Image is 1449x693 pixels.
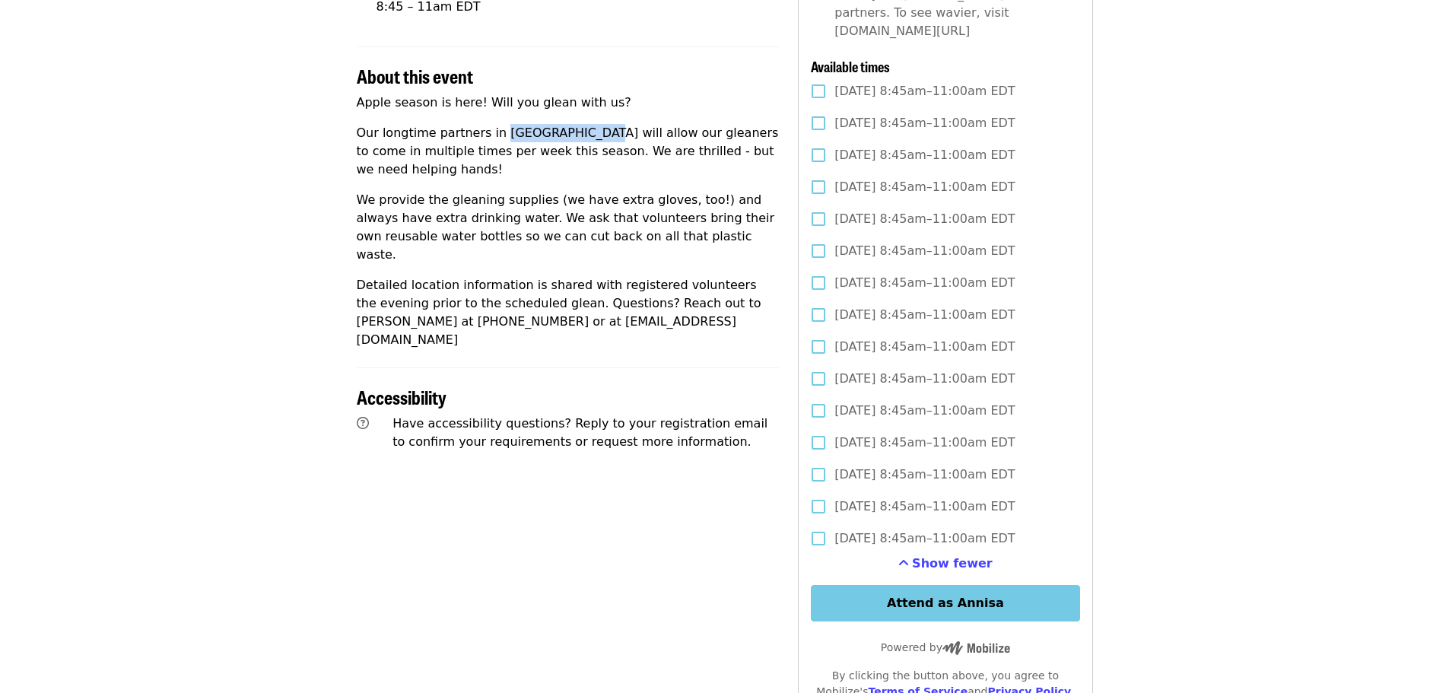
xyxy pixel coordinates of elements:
p: Apple season is here! Will you glean with us? [357,94,780,112]
span: [DATE] 8:45am–11:00am EDT [834,370,1015,388]
span: Powered by [881,641,1010,653]
span: [DATE] 8:45am–11:00am EDT [834,274,1015,292]
span: [DATE] 8:45am–11:00am EDT [834,242,1015,260]
span: [DATE] 8:45am–11:00am EDT [834,146,1015,164]
img: Powered by Mobilize [942,641,1010,655]
span: [DATE] 8:45am–11:00am EDT [834,82,1015,100]
span: [DATE] 8:45am–11:00am EDT [834,178,1015,196]
span: [DATE] 8:45am–11:00am EDT [834,529,1015,548]
span: [DATE] 8:45am–11:00am EDT [834,306,1015,324]
span: Accessibility [357,383,446,410]
p: Detailed location information is shared with registered volunteers the evening prior to the sched... [357,276,780,349]
span: [DATE] 8:45am–11:00am EDT [834,402,1015,420]
span: Available times [811,56,890,76]
p: We provide the gleaning supplies (we have extra gloves, too!) and always have extra drinking wate... [357,191,780,264]
span: [DATE] 8:45am–11:00am EDT [834,210,1015,228]
p: Our longtime partners in [GEOGRAPHIC_DATA] will allow our gleaners to come in multiple times per ... [357,124,780,179]
button: See more timeslots [898,555,993,573]
i: question-circle icon [357,416,369,431]
span: [DATE] 8:45am–11:00am EDT [834,338,1015,356]
button: Attend as Annisa [811,585,1079,621]
span: Have accessibility questions? Reply to your registration email to confirm your requirements or re... [392,416,767,449]
span: Show fewer [912,556,993,571]
span: About this event [357,62,473,89]
span: [DATE] 8:45am–11:00am EDT [834,466,1015,484]
span: [DATE] 8:45am–11:00am EDT [834,434,1015,452]
span: [DATE] 8:45am–11:00am EDT [834,497,1015,516]
span: [DATE] 8:45am–11:00am EDT [834,114,1015,132]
